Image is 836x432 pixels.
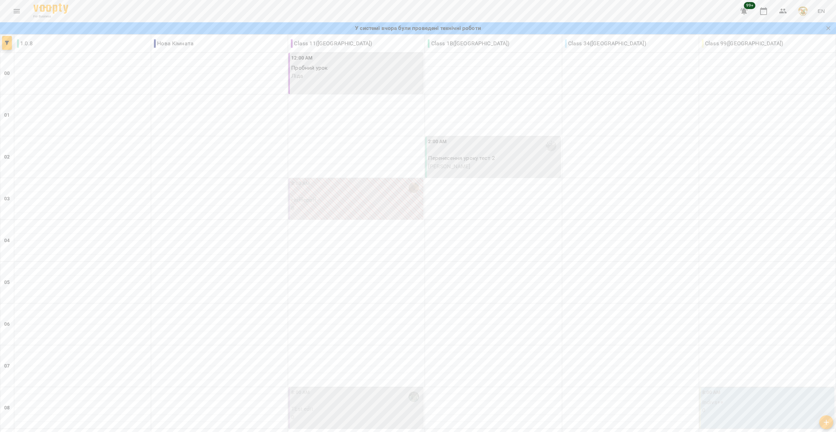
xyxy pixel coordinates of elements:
p: 0 [291,413,422,422]
p: У системі вчора були проведені технічні роботи [355,24,481,32]
div: test [546,141,556,151]
h6: 02 [4,153,10,161]
button: Add lesson [819,415,833,429]
label: 2:00 AM [428,138,447,146]
label: 8:00 AM [702,389,721,396]
h6: 03 [4,195,10,203]
h6: 01 [4,111,10,119]
p: Hufflepuff [291,196,422,204]
img: Voopty Logo [33,3,68,14]
img: Pomona Sprout [409,183,419,193]
h6: 04 [4,237,10,245]
span: EN [818,7,825,15]
p: Class 99([GEOGRAPHIC_DATA]) [702,39,783,48]
h6: 05 [4,279,10,286]
p: Пробний урок [291,64,422,72]
p: Перенесення уроку тест 2 [428,154,559,162]
h6: 08 [4,404,10,412]
p: Нова Кімната [154,39,194,48]
p: Class 11([GEOGRAPHIC_DATA]) [291,39,372,48]
p: Class 34([GEOGRAPHIC_DATA]) [565,39,646,48]
h6: 06 [4,321,10,328]
label: 8:00 AM [291,389,310,396]
h6: 07 [4,362,10,370]
span: [PERSON_NAME] [428,163,470,170]
img: Albus Dumbledore [409,392,419,402]
button: Menu [8,3,25,20]
span: 99+ [744,2,756,9]
label: 12:00 AM [291,54,312,62]
p: Indivs++ [702,398,833,407]
h6: 00 [4,70,10,77]
p: TEst edit [291,405,422,413]
p: Class 1B([GEOGRAPHIC_DATA]) [428,39,509,48]
p: 0 [702,406,833,415]
button: EN [815,5,828,17]
img: e4fadf5fdc8e1f4c6887bfc6431a60f1.png [798,6,808,16]
p: 0 [291,204,422,213]
span: Ліда [291,72,303,79]
p: 1.0.8 [17,39,33,48]
button: Закрити сповіщення [823,23,833,33]
span: For Business [33,14,68,19]
label: 3:00 AM [291,180,310,187]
